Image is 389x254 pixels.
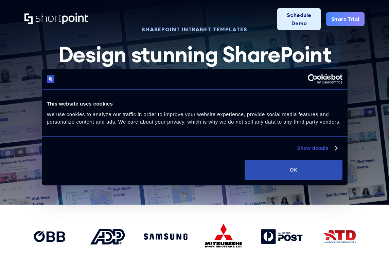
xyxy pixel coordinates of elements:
[24,13,88,25] a: Home
[47,111,341,125] span: We use cookies to analyze our traffic in order to improve your website experience, provide social...
[47,100,342,108] div: This website uses cookies
[24,172,365,178] div: No credit card required
[283,74,342,84] a: Usercentrics Cookiebot - opens in a new window
[355,221,389,254] iframe: Chat Widget
[277,8,321,30] a: Schedule Demo
[326,12,365,26] a: Start Trial
[47,75,55,83] img: logo
[297,144,337,152] a: Show details
[36,120,354,131] p: Trusted by teams at NASA, Samsung and 1,500+ companies
[245,160,342,180] button: OK
[36,43,354,114] h2: Design stunning SharePoint pages in minutes - no code, no hassle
